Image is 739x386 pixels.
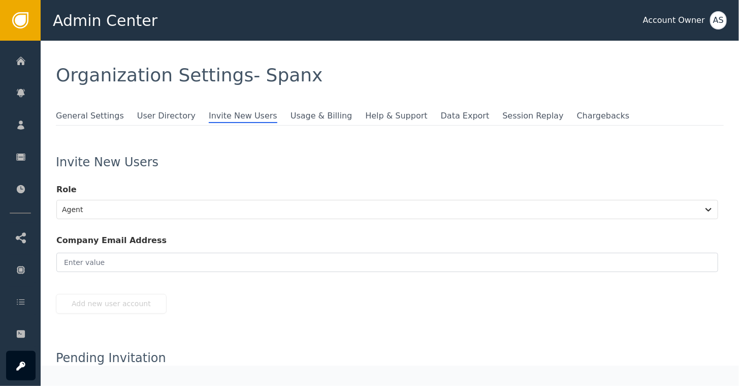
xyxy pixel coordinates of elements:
div: Invite New Users [56,156,724,168]
span: Help & Support [365,110,427,122]
label: Company Email Address [56,234,718,251]
div: Account Owner [643,14,705,26]
span: Invite New Users [209,110,277,123]
input: Enter value [56,253,718,272]
span: Admin Center [53,9,157,32]
button: AS [710,11,727,29]
span: General Settings [56,110,124,122]
label: Role [56,184,718,200]
span: Session Replay [502,110,563,122]
div: Pending Invitation [56,352,724,364]
span: Organization Settings - Spanx [56,65,323,85]
span: Chargebacks [577,110,630,122]
span: Usage & Billing [291,110,352,122]
span: Data Export [441,110,490,122]
span: User Directory [137,110,196,122]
